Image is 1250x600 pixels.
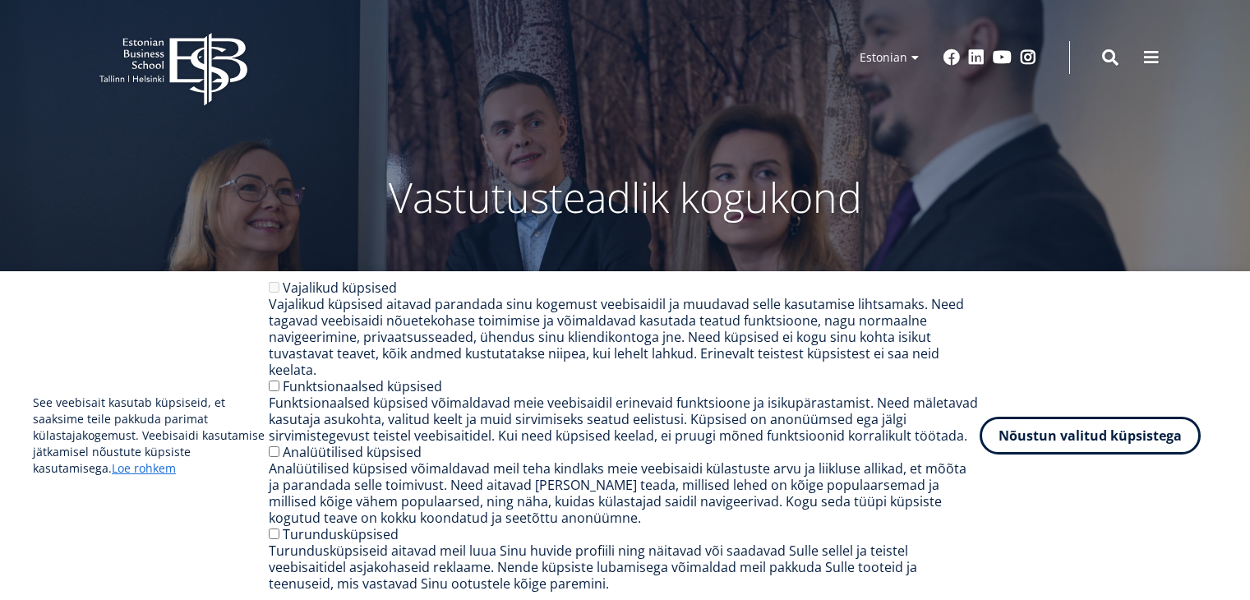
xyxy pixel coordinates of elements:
p: See veebisait kasutab küpsiseid, et saaksime teile pakkuda parimat külastajakogemust. Veebisaidi ... [33,395,269,477]
label: Funktsionaalsed küpsised [283,377,442,395]
button: Nõustun valitud küpsistega [980,417,1201,455]
label: Turundusküpsised [283,525,399,543]
a: Youtube [993,49,1012,66]
div: Funktsionaalsed küpsised võimaldavad meie veebisaidil erinevaid funktsioone ja isikupärastamist. ... [269,395,980,444]
a: Facebook [943,49,960,66]
p: Vastutusteadlik kogukond [190,173,1061,222]
div: Vajalikud küpsised aitavad parandada sinu kogemust veebisaidil ja muudavad selle kasutamise lihts... [269,296,980,378]
a: Loe rohkem [112,460,176,477]
div: Analüütilised küpsised võimaldavad meil teha kindlaks meie veebisaidi külastuste arvu ja liikluse... [269,460,980,526]
div: Turundusküpsiseid aitavad meil luua Sinu huvide profiili ning näitavad või saadavad Sulle sellel ... [269,542,980,592]
a: Linkedin [968,49,985,66]
label: Analüütilised küpsised [283,443,422,461]
label: Vajalikud küpsised [283,279,397,297]
a: Instagram [1020,49,1036,66]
